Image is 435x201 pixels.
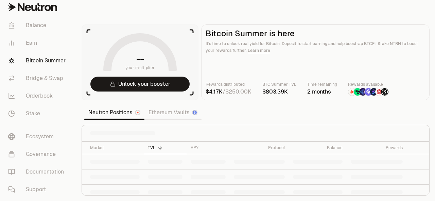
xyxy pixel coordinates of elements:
a: Orderbook [3,87,73,105]
a: Bridge & Swap [3,69,73,87]
div: Protocol [234,145,285,150]
img: EtherFi Points [359,88,367,96]
img: Structured Points [381,88,388,96]
a: Support [3,181,73,198]
p: Rewards distributed [206,81,251,88]
button: Unlock your booster [90,77,190,92]
a: Documentation [3,163,73,181]
div: 2 months [307,88,337,96]
div: APY [191,145,226,150]
p: Time remaining [307,81,337,88]
p: BTC Summer TVL [262,81,296,88]
div: Market [90,145,140,150]
a: Earn [3,34,73,52]
img: Mars Fragments [376,88,383,96]
img: Ethereum Logo [193,110,197,115]
p: Rewards available [348,81,389,88]
img: Neutron Logo [136,110,140,115]
a: Learn more [248,48,270,53]
div: Rewards [351,145,403,150]
a: Ethereum Vaults [144,106,202,119]
div: Balance [293,145,342,150]
img: Bedrock Diamonds [370,88,378,96]
a: Bitcoin Summer [3,52,73,69]
div: / [206,88,251,96]
a: Stake [3,105,73,122]
div: TVL [148,145,182,150]
img: Solv Points [365,88,372,96]
a: Governance [3,145,73,163]
h1: -- [136,54,144,64]
img: Lombard Lux [354,88,361,96]
a: Ecosystem [3,128,73,145]
a: Balance [3,17,73,34]
h2: Bitcoin Summer is here [206,29,425,38]
a: Neutron Positions [84,106,144,119]
p: It's time to unlock real yield for Bitcoin. Deposit to start earning and help boostrap BTCFi. Sta... [206,40,425,54]
img: NTRN [348,88,356,96]
span: your multiplier [125,64,155,71]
